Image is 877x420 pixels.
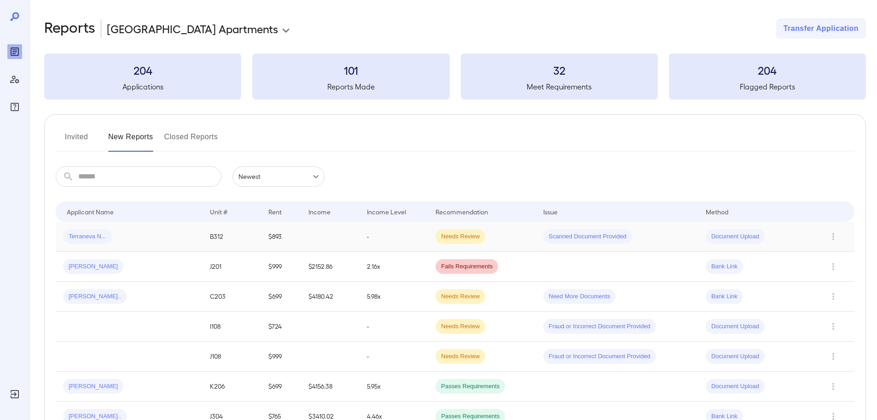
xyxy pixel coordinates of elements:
[543,206,558,217] div: Issue
[436,232,485,241] span: Needs Review
[301,252,360,282] td: $2152.86
[107,21,278,36] p: [GEOGRAPHIC_DATA] Apartments
[301,282,360,312] td: $4180.42
[706,352,765,361] span: Document Upload
[360,282,428,312] td: 5.98x
[56,130,97,152] button: Invited
[203,222,261,252] td: B312
[436,382,505,391] span: Passes Requirements
[461,81,658,92] h5: Meet Requirements
[543,292,616,301] span: Need More Documents
[826,259,841,274] button: Row Actions
[436,322,485,331] span: Needs Review
[706,206,728,217] div: Method
[252,63,449,77] h3: 101
[44,63,241,77] h3: 204
[164,130,218,152] button: Closed Reports
[63,232,112,241] span: Terraneva N...
[67,206,114,217] div: Applicant Name
[706,232,765,241] span: Document Upload
[44,18,95,39] h2: Reports
[360,222,428,252] td: -
[261,342,301,372] td: $999
[706,382,765,391] span: Document Upload
[826,379,841,394] button: Row Actions
[63,382,123,391] span: [PERSON_NAME]
[706,322,765,331] span: Document Upload
[308,206,331,217] div: Income
[367,206,406,217] div: Income Level
[7,387,22,402] div: Log Out
[360,342,428,372] td: -
[436,352,485,361] span: Needs Review
[776,18,866,39] button: Transfer Application
[44,53,866,100] summary: 204Applications101Reports Made32Meet Requirements204Flagged Reports
[826,349,841,364] button: Row Actions
[360,372,428,402] td: 5.95x
[7,100,22,114] div: FAQ
[232,166,325,187] div: Newest
[543,232,632,241] span: Scanned Document Provided
[706,262,743,271] span: Bank Link
[543,352,656,361] span: Fraud or Incorrect Document Provided
[461,63,658,77] h3: 32
[203,252,261,282] td: J201
[669,81,866,92] h5: Flagged Reports
[210,206,227,217] div: Unit #
[826,289,841,304] button: Row Actions
[826,319,841,334] button: Row Actions
[301,372,360,402] td: $4156.38
[669,63,866,77] h3: 204
[268,206,283,217] div: Rent
[203,312,261,342] td: I108
[543,322,656,331] span: Fraud or Incorrect Document Provided
[7,44,22,59] div: Reports
[44,81,241,92] h5: Applications
[261,312,301,342] td: $724
[108,130,153,152] button: New Reports
[203,372,261,402] td: K206
[436,206,488,217] div: Recommendation
[261,252,301,282] td: $999
[203,282,261,312] td: C203
[261,282,301,312] td: $699
[360,252,428,282] td: 2.16x
[7,72,22,87] div: Manage Users
[706,292,743,301] span: Bank Link
[436,292,485,301] span: Needs Review
[261,222,301,252] td: $893
[826,229,841,244] button: Row Actions
[360,312,428,342] td: -
[252,81,449,92] h5: Reports Made
[203,342,261,372] td: J108
[436,262,498,271] span: Fails Requirements
[63,262,123,271] span: [PERSON_NAME]
[63,292,127,301] span: [PERSON_NAME]..
[261,372,301,402] td: $699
